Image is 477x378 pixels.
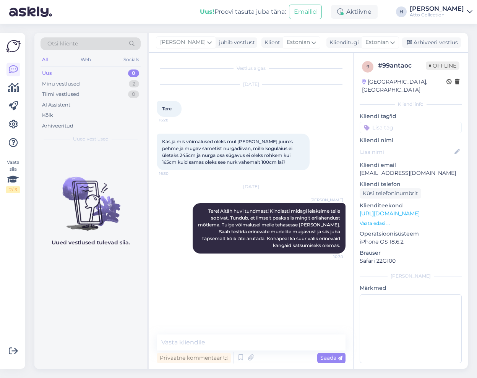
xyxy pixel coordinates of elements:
p: Kliendi nimi [360,136,462,144]
span: [PERSON_NAME] [310,197,343,203]
div: Privaatne kommentaar [157,353,231,363]
p: Kliendi telefon [360,180,462,188]
p: Uued vestlused tulevad siia. [52,239,130,247]
div: [DATE] [157,183,346,190]
p: iPhone OS 18.6.2 [360,238,462,246]
span: [PERSON_NAME] [160,38,206,47]
div: Minu vestlused [42,80,80,88]
span: Otsi kliente [47,40,78,48]
div: Socials [122,55,141,65]
div: Web [79,55,92,65]
div: AI Assistent [42,101,70,109]
span: Saada [320,354,342,361]
div: [GEOGRAPHIC_DATA], [GEOGRAPHIC_DATA] [362,78,446,94]
p: Kliendi email [360,161,462,169]
div: [PERSON_NAME] [410,6,464,12]
div: Tiimi vestlused [42,90,79,98]
div: [PERSON_NAME] [360,273,462,279]
div: # 99antaoc [378,61,426,70]
span: Tere! Aitäh huvi tundmast! Kindlasti midagi leiaksime teile sobivat. Tundub, et ilmselt peaks sii... [198,208,341,248]
span: Offline [426,61,459,70]
div: juhib vestlust [216,39,255,47]
a: [URL][DOMAIN_NAME] [360,210,420,217]
p: Klienditeekond [360,202,462,210]
input: Lisa tag [360,122,462,133]
div: Uus [42,69,52,77]
p: Märkmed [360,284,462,292]
div: Vaata siia [6,159,20,193]
div: Arhiveeritud [42,122,73,130]
div: Kõik [42,111,53,119]
p: Vaata edasi ... [360,220,462,227]
div: Klienditugi [326,39,359,47]
p: Kliendi tag'id [360,112,462,120]
img: No chats [34,163,147,232]
div: 0 [128,69,139,77]
div: Aktiivne [331,5,378,19]
div: Arhiveeri vestlus [402,37,461,48]
span: 9 [367,64,369,69]
p: Operatsioonisüsteem [360,230,462,238]
div: [DATE] [157,81,346,88]
p: Brauser [360,249,462,257]
div: 0 [128,90,139,98]
img: Askly Logo [6,39,21,53]
span: Estonian [287,38,310,47]
span: Tere [162,106,172,111]
input: Lisa nimi [360,148,453,156]
span: 16:28 [159,117,188,123]
div: H [396,6,407,17]
p: [EMAIL_ADDRESS][DOMAIN_NAME] [360,169,462,177]
span: Estonian [365,38,389,47]
span: 10:30 [315,254,343,260]
div: Vestlus algas [157,65,346,72]
p: Safari 22G100 [360,257,462,265]
div: Klient [261,39,280,47]
span: 16:30 [159,171,188,176]
div: Kliendi info [360,101,462,108]
div: Atto Collection [410,12,464,18]
div: Küsi telefoninumbrit [360,188,421,199]
div: 2 [129,80,139,88]
span: Uued vestlused [73,136,109,142]
span: Kas ja mis võimalused oleks mul [PERSON_NAME] juures pehme ja mugav sametist nurgadiivan, mille k... [162,139,294,165]
div: 2 / 3 [6,186,20,193]
div: Proovi tasuta juba täna: [200,7,286,16]
a: [PERSON_NAME]Atto Collection [410,6,472,18]
button: Emailid [289,5,322,19]
div: All [41,55,49,65]
b: Uus! [200,8,214,15]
